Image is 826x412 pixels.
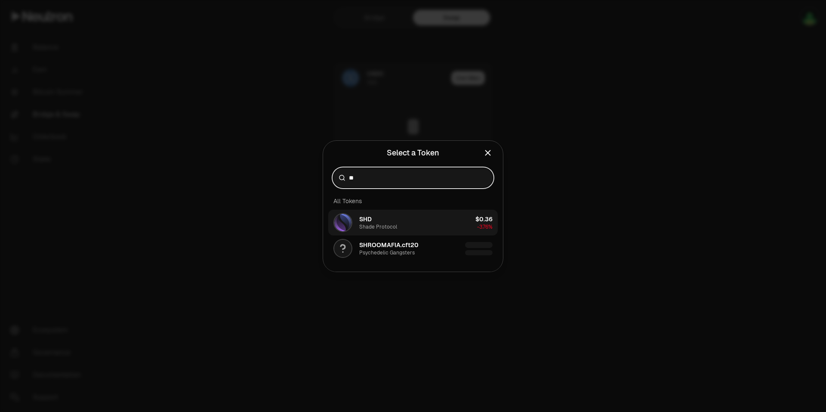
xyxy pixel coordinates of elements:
[387,147,439,159] div: Select a Token
[359,241,419,249] span: SHROOMAFIA.cft20
[359,249,415,256] div: Psychedelic Gangsters
[328,210,498,235] button: SHD LogoSHDShade Protocol$0.36-3.76%
[334,214,351,231] img: SHD Logo
[477,223,493,230] span: -3.76%
[359,223,397,230] div: Shade Protocol
[483,147,493,159] button: Close
[475,215,493,223] div: $0.36
[328,192,498,210] div: All Tokens
[359,215,372,223] span: SHD
[328,235,498,261] button: SHROOMAFIA.cft20 LogoSHROOMAFIA.cft20Psychedelic Gangsters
